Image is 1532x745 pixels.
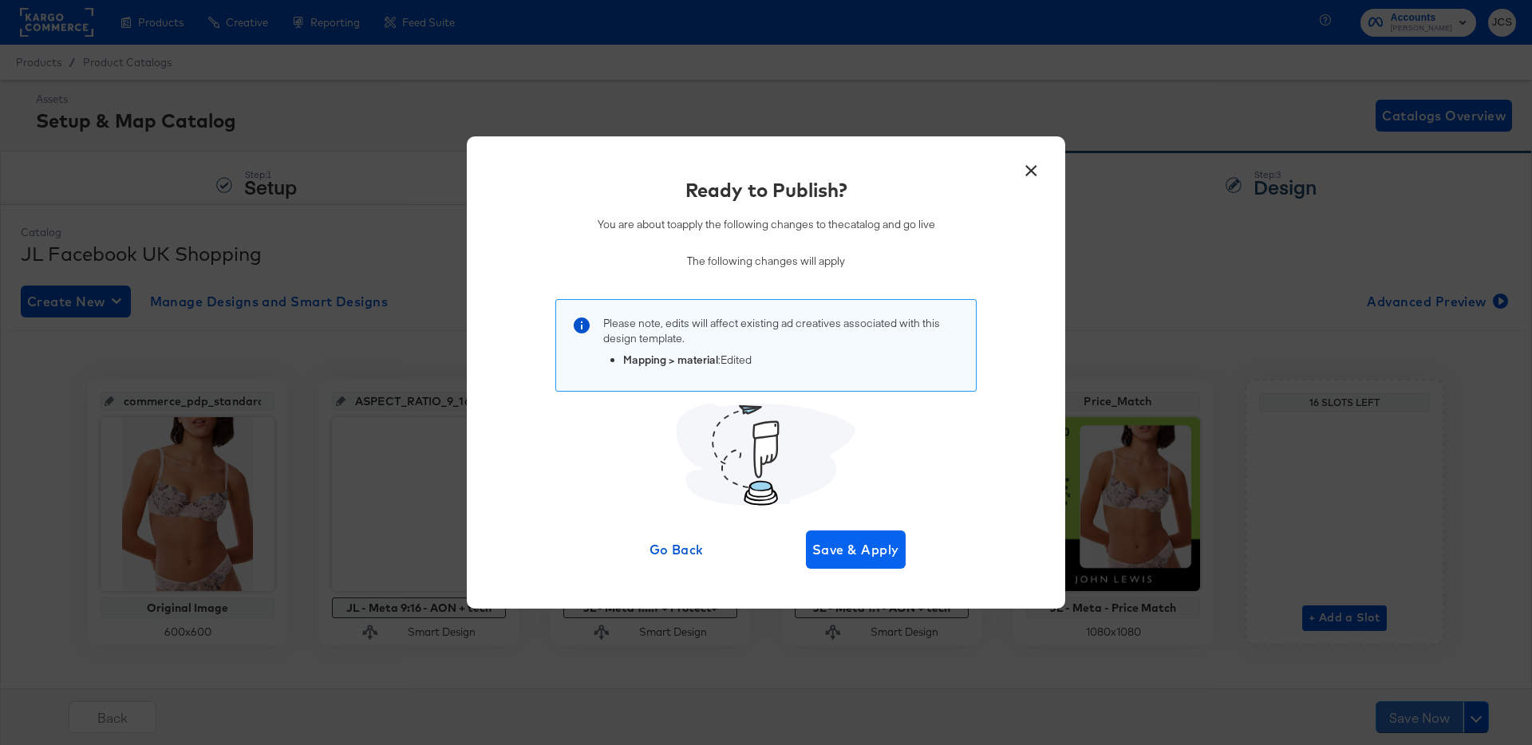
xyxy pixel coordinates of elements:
[623,353,960,368] li: : Edited
[634,538,721,561] span: Go Back
[685,176,847,203] div: Ready to Publish?
[598,217,935,232] p: You are about to apply the following changes to the catalog and go live
[812,538,899,561] span: Save & Apply
[806,530,906,569] button: Save & Apply
[1017,152,1045,181] button: ×
[623,353,718,367] strong: Mapping > material
[627,530,727,569] button: Go Back
[598,254,935,269] p: The following changes will apply
[603,316,960,345] p: Please note, edits will affect existing ad creatives associated with this design template .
